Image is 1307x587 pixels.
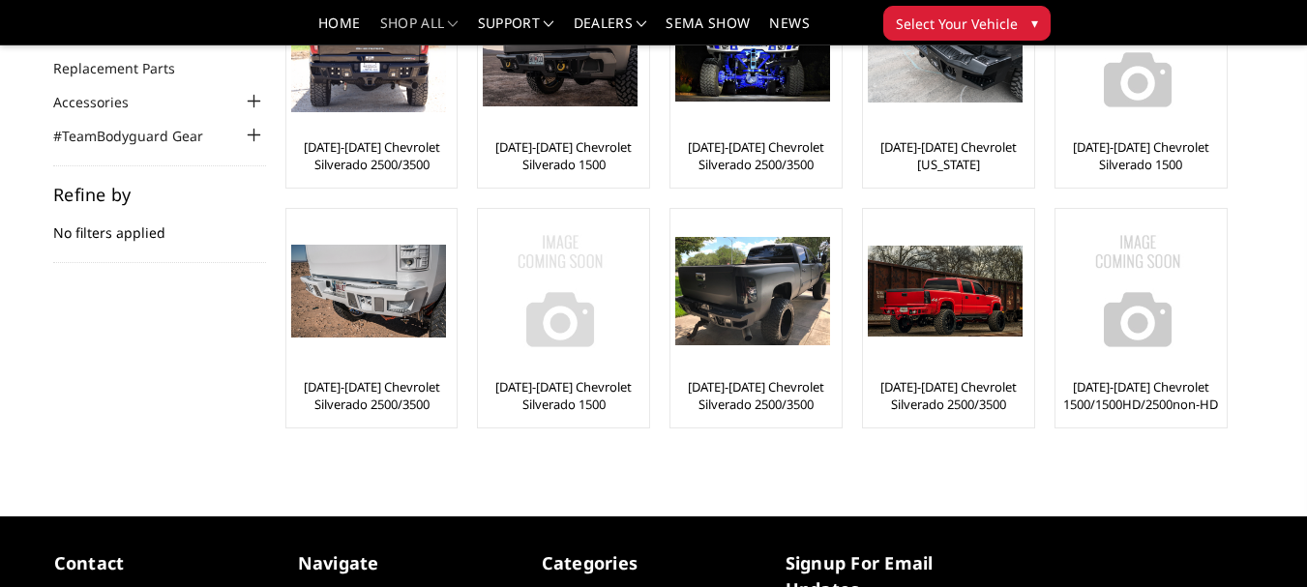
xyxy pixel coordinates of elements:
[53,92,153,112] a: Accessories
[53,186,266,203] h5: Refine by
[53,58,199,78] a: Replacement Parts
[675,138,837,173] a: [DATE]-[DATE] Chevrolet Silverado 2500/3500
[54,550,279,576] h5: contact
[318,16,360,44] a: Home
[291,378,453,413] a: [DATE]-[DATE] Chevrolet Silverado 2500/3500
[883,6,1051,41] button: Select Your Vehicle
[483,378,644,413] a: [DATE]-[DATE] Chevrolet Silverado 1500
[1060,378,1222,413] a: [DATE]-[DATE] Chevrolet 1500/1500HD/2500non-HD
[53,186,266,263] div: No filters applied
[483,214,638,368] img: No Image
[868,138,1029,173] a: [DATE]-[DATE] Chevrolet [US_STATE]
[1060,214,1222,368] a: No Image
[53,126,227,146] a: #TeamBodyguard Gear
[483,214,644,368] a: No Image
[666,16,750,44] a: SEMA Show
[675,378,837,413] a: [DATE]-[DATE] Chevrolet Silverado 2500/3500
[483,138,644,173] a: [DATE]-[DATE] Chevrolet Silverado 1500
[478,16,554,44] a: Support
[380,16,459,44] a: shop all
[291,138,453,173] a: [DATE]-[DATE] Chevrolet Silverado 2500/3500
[1060,214,1215,368] img: No Image
[542,550,766,576] h5: Categories
[1031,13,1038,33] span: ▾
[769,16,809,44] a: News
[868,378,1029,413] a: [DATE]-[DATE] Chevrolet Silverado 2500/3500
[896,14,1018,34] span: Select Your Vehicle
[298,550,522,576] h5: Navigate
[1060,138,1222,173] a: [DATE]-[DATE] Chevrolet Silverado 1500
[574,16,647,44] a: Dealers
